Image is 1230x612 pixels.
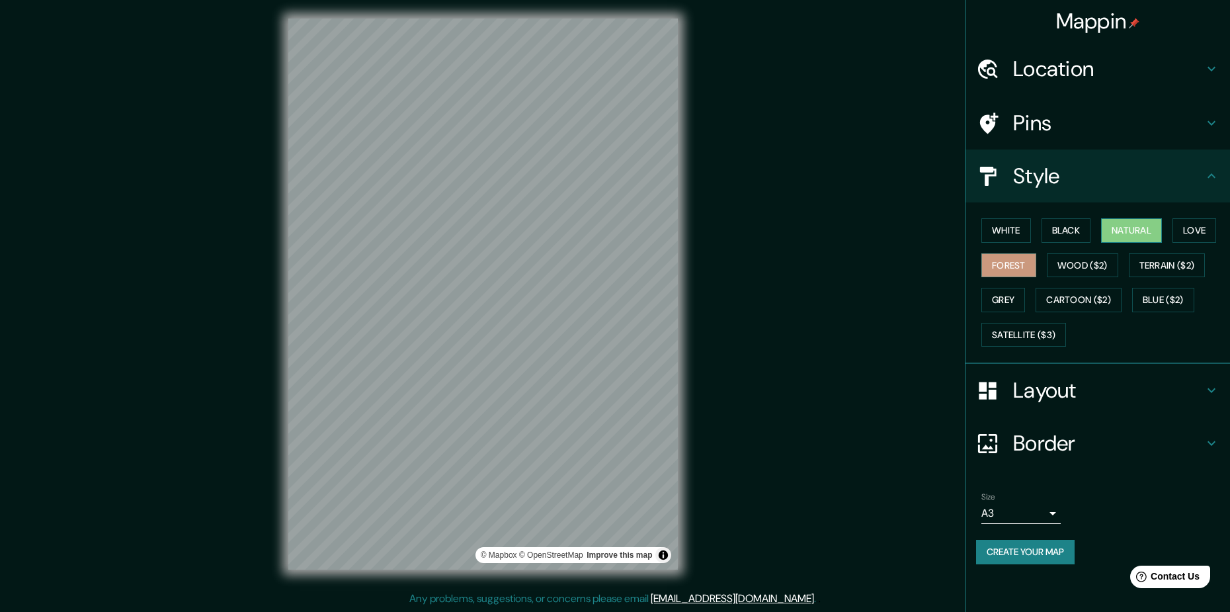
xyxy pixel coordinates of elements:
button: Terrain ($2) [1129,253,1206,278]
label: Size [981,492,995,503]
p: Any problems, suggestions, or concerns please email . [409,591,816,607]
button: Love [1172,218,1216,243]
div: Location [965,42,1230,95]
div: Pins [965,97,1230,150]
h4: Style [1013,163,1204,189]
img: pin-icon.png [1129,18,1139,28]
button: Satellite ($3) [981,323,1066,347]
h4: Mappin [1056,8,1140,34]
a: Map feedback [587,550,652,560]
a: Mapbox [481,550,517,560]
h4: Layout [1013,377,1204,404]
button: Create your map [976,540,1075,564]
button: Blue ($2) [1132,288,1194,312]
h4: Location [1013,56,1204,82]
button: Natural [1101,218,1162,243]
div: Layout [965,364,1230,417]
iframe: Help widget launcher [1112,560,1215,597]
div: A3 [981,503,1061,524]
button: Black [1042,218,1091,243]
a: OpenStreetMap [519,550,583,560]
button: Forest [981,253,1036,278]
h4: Border [1013,430,1204,457]
button: White [981,218,1031,243]
div: . [816,591,818,607]
canvas: Map [288,19,678,570]
button: Grey [981,288,1025,312]
h4: Pins [1013,110,1204,136]
button: Cartoon ($2) [1036,288,1122,312]
button: Wood ($2) [1047,253,1118,278]
a: [EMAIL_ADDRESS][DOMAIN_NAME] [651,591,814,605]
button: Toggle attribution [655,547,671,563]
div: Style [965,150,1230,202]
div: . [818,591,821,607]
div: Border [965,417,1230,470]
